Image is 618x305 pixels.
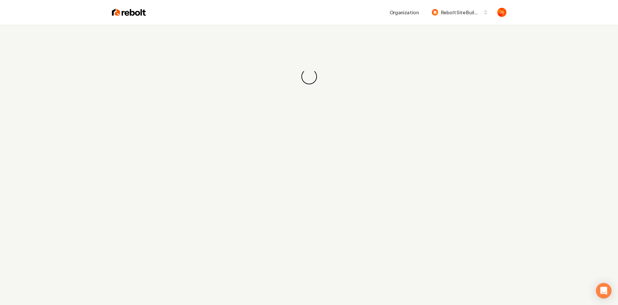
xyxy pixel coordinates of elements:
button: Organization [386,6,423,18]
span: Rebolt Site Builder [441,9,480,16]
button: Open user button [497,8,506,17]
div: Loading [301,69,317,84]
img: Rebolt Site Builder [432,9,438,16]
div: Open Intercom Messenger [596,283,612,299]
img: Rebolt Logo [112,8,146,17]
img: James Shamoun [497,8,506,17]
